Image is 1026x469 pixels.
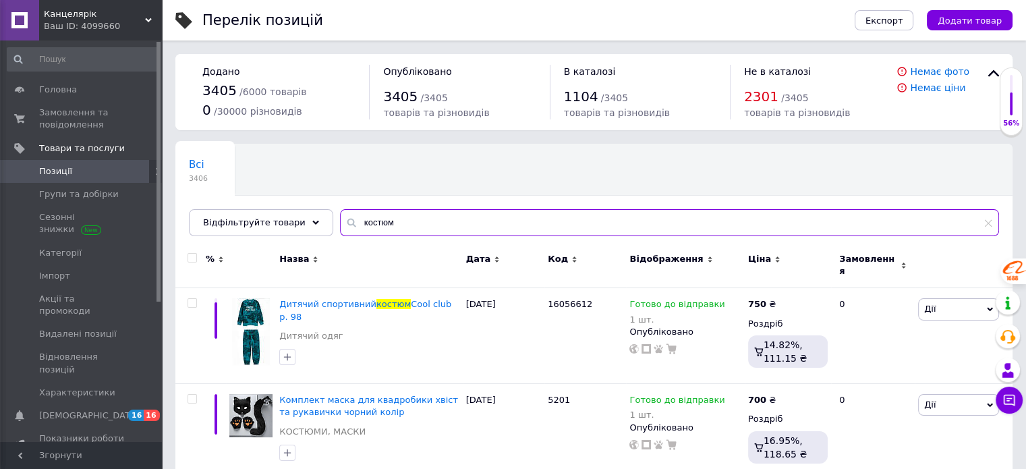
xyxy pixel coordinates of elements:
[202,66,239,77] span: Додано
[279,299,376,309] span: Дитячий спортивний
[214,106,302,117] span: / 30000 різновидів
[748,413,828,425] div: Роздріб
[144,410,159,421] span: 16
[383,88,418,105] span: 3405
[744,66,811,77] span: Не в каталозі
[548,253,568,265] span: Код
[748,299,766,309] b: 750
[564,66,616,77] span: В каталозі
[831,288,915,384] div: 0
[601,92,628,103] span: / 3405
[548,299,592,309] span: 16056612
[39,410,139,422] span: [DEMOGRAPHIC_DATA]
[748,318,828,330] div: Роздріб
[629,395,724,409] span: Готово до відправки
[748,298,776,310] div: ₴
[202,13,323,28] div: Перелік позицій
[564,88,598,105] span: 1104
[748,395,766,405] b: 700
[44,20,162,32] div: Ваш ID: 4099660
[839,253,897,277] span: Замовлення
[376,299,411,309] span: костюм
[996,387,1023,414] button: Чат з покупцем
[924,304,936,314] span: Дії
[39,142,125,155] span: Товари та послуги
[39,387,115,399] span: Характеристики
[629,314,724,325] div: 1 шт.
[629,326,741,338] div: Опубліковано
[202,102,211,118] span: 0
[1000,119,1022,128] div: 56%
[629,422,741,434] div: Опубліковано
[7,47,159,72] input: Пошук
[39,84,77,96] span: Головна
[39,293,125,317] span: Акції та промокоди
[629,253,703,265] span: Відображення
[910,82,965,93] a: Немає ціни
[548,395,570,405] span: 5201
[203,217,306,227] span: Відфільтруйте товари
[383,66,452,77] span: Опубліковано
[279,395,458,417] a: Комплект маска для квадробики хвіст та рукавички чорний колір
[463,288,544,384] div: [DATE]
[279,330,343,342] a: Дитячий одяг
[128,410,144,421] span: 16
[39,107,125,131] span: Замовлення та повідомлення
[39,211,125,236] span: Сезонні знижки
[764,339,807,364] span: 14.82%, 111.15 ₴
[764,435,807,460] span: 16.95%, 118.65 ₴
[279,299,451,321] a: Дитячий спортивнийкостюмCool club р. 98
[239,86,306,97] span: / 6000 товарів
[189,173,208,184] span: 3406
[748,253,771,265] span: Ціна
[279,299,451,321] span: Cool club р. 98
[39,351,125,375] span: Відновлення позицій
[781,92,808,103] span: / 3405
[927,10,1013,30] button: Додати товар
[39,247,82,259] span: Категорії
[189,159,204,171] span: Всі
[39,165,72,177] span: Позиції
[383,107,489,118] span: товарів та різновидів
[865,16,903,26] span: Експорт
[202,82,237,99] span: 3405
[420,92,447,103] span: / 3405
[39,270,70,282] span: Імпорт
[39,433,125,457] span: Показники роботи компанії
[279,426,366,438] a: КОСТЮМИ, МАСКИ
[229,394,273,437] img: Комплект маска для квадробики хвост та рукавички черний цвет
[340,209,999,236] input: Пошук по назві позиції, артикулу і пошуковим запитам
[39,188,119,200] span: Групи та добірки
[744,107,850,118] span: товарів та різновидів
[206,253,215,265] span: %
[44,8,145,20] span: Канцелярік
[910,66,969,77] a: Немає фото
[232,298,270,365] img: Детский спортивный костюм Cool club р. 98
[564,107,670,118] span: товарів та різновидів
[39,328,117,340] span: Видалені позиції
[629,410,724,420] div: 1 шт.
[466,253,491,265] span: Дата
[938,16,1002,26] span: Додати товар
[744,88,778,105] span: 2301
[748,394,776,406] div: ₴
[924,399,936,410] span: Дії
[629,299,724,313] span: Готово до відправки
[279,253,309,265] span: Назва
[855,10,914,30] button: Експорт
